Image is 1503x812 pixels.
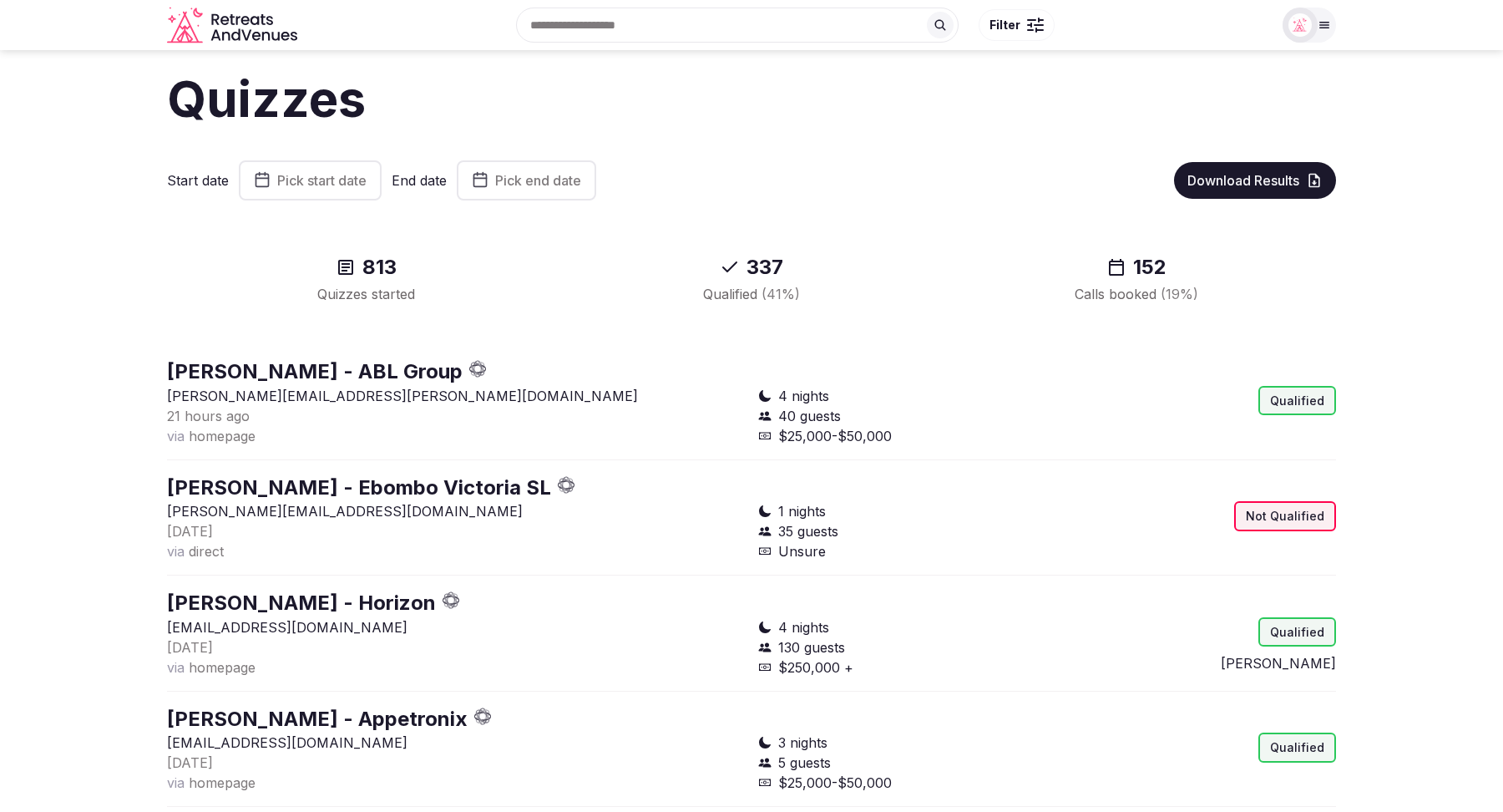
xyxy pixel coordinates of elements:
[167,386,745,406] p: [PERSON_NAME][EMAIL_ADDRESS][PERSON_NAME][DOMAIN_NAME]
[1221,653,1336,673] button: [PERSON_NAME]
[1258,617,1336,647] div: Qualified
[194,284,539,304] div: Quizzes started
[579,254,924,281] div: 337
[167,753,213,773] button: [DATE]
[1187,172,1299,189] span: Download Results
[778,501,826,521] span: 1 nights
[239,160,382,200] button: Pick start date
[189,659,256,676] span: homepage
[392,171,447,190] label: End date
[758,773,1040,793] div: $25,000-$50,000
[989,17,1020,33] span: Filter
[167,659,185,676] span: via
[167,406,250,426] button: 21 hours ago
[277,172,367,189] span: Pick start date
[167,617,745,637] p: [EMAIL_ADDRESS][DOMAIN_NAME]
[167,501,745,521] p: [PERSON_NAME][EMAIL_ADDRESS][DOMAIN_NAME]
[495,172,581,189] span: Pick end date
[167,523,213,540] span: [DATE]
[167,707,468,731] a: [PERSON_NAME] - Appetronix
[167,591,436,615] a: [PERSON_NAME] - Horizon
[167,521,213,541] button: [DATE]
[778,406,841,426] span: 40 guests
[1288,13,1312,37] img: Matt Grant Oakes
[964,254,1309,281] div: 152
[194,254,539,281] div: 813
[167,637,213,657] button: [DATE]
[758,657,1040,678] div: $250,000 +
[778,753,831,773] span: 5 guests
[167,475,551,500] a: [PERSON_NAME] - Ebombo Victoria SL
[762,286,800,302] span: ( 41 %)
[167,408,250,424] span: 21 hours ago
[189,428,256,444] span: homepage
[1258,733,1336,763] div: Qualified
[167,7,301,44] svg: Retreats and Venues company logo
[778,637,845,657] span: 130 guests
[1161,286,1198,302] span: ( 19 %)
[167,754,213,771] span: [DATE]
[167,733,745,753] p: [EMAIL_ADDRESS][DOMAIN_NAME]
[167,774,185,791] span: via
[778,617,829,637] span: 4 nights
[167,543,185,560] span: via
[167,705,468,733] button: [PERSON_NAME] - Appetronix
[964,284,1309,304] div: Calls booked
[979,9,1055,41] button: Filter
[457,160,596,200] button: Pick end date
[579,284,924,304] div: Qualified
[189,774,256,791] span: homepage
[167,7,301,44] a: Visit the homepage
[167,359,463,383] a: [PERSON_NAME] - ABL Group
[778,521,838,541] span: 35 guests
[1234,501,1336,531] div: Not Qualified
[167,358,463,386] button: [PERSON_NAME] - ABL Group
[167,474,551,502] button: [PERSON_NAME] - Ebombo Victoria SL
[778,386,829,406] span: 4 nights
[758,426,1040,446] div: $25,000-$50,000
[758,541,1040,561] div: Unsure
[167,428,185,444] span: via
[778,733,827,753] span: 3 nights
[1174,162,1336,199] button: Download Results
[167,63,1336,134] h1: Quizzes
[167,589,436,617] button: [PERSON_NAME] - Horizon
[189,543,224,560] span: direct
[1258,386,1336,416] div: Qualified
[167,171,229,190] label: Start date
[167,639,213,656] span: [DATE]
